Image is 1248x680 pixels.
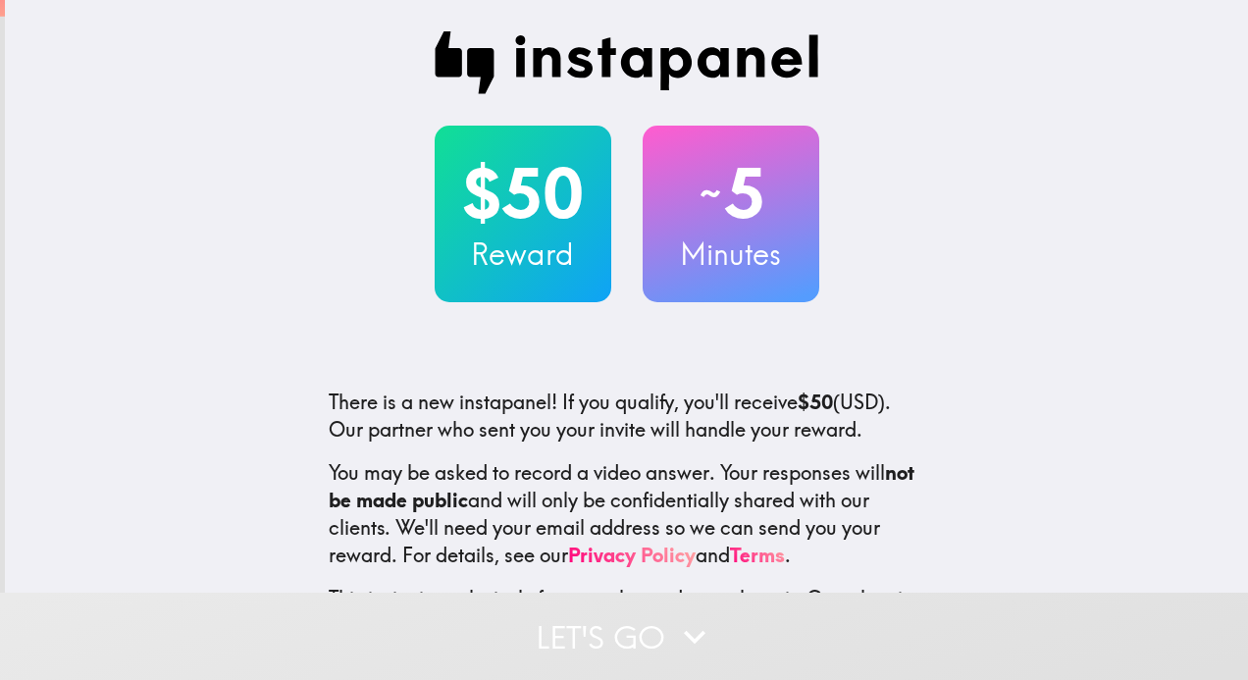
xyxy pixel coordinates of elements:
span: ~ [697,164,724,223]
h3: Minutes [643,234,819,275]
h3: Reward [435,234,611,275]
p: If you qualify, you'll receive (USD) . Our partner who sent you your invite will handle your reward. [329,389,925,444]
h2: 5 [643,153,819,234]
a: Privacy Policy [568,543,696,567]
h2: $50 [435,153,611,234]
img: Instapanel [435,31,819,94]
b: $50 [798,390,833,414]
a: Terms [730,543,785,567]
b: not be made public [329,460,914,512]
p: You may be asked to record a video answer. Your responses will and will only be confidentially sh... [329,459,925,569]
p: This invite is exclusively for you, please do not share it. Complete it soon because spots are li... [329,585,925,640]
span: There is a new instapanel! [329,390,557,414]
